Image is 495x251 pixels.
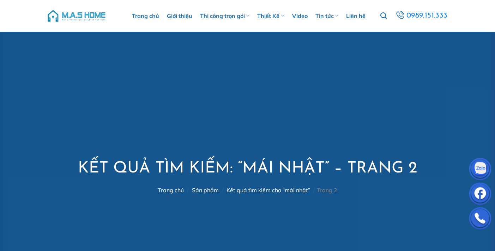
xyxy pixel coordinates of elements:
span: / [313,187,315,194]
a: Trang chủ [158,187,184,194]
a: Tìm kiếm [380,8,387,23]
a: Thi công trọn gói [200,5,249,26]
a: 0989.151.333 [394,10,449,22]
span: / [222,187,224,194]
a: Trang chủ [132,5,159,26]
span: 0989.151.333 [406,10,448,22]
span: / [187,187,189,194]
a: Liên hệ [346,5,366,26]
a: Sản phẩm [192,187,219,194]
a: Thiết Kế [257,5,284,26]
h1: Kết quả tìm kiếm: “mái nhật” – Trang 2 [78,158,417,179]
a: Tin tức [315,5,338,26]
img: M.A.S HOME – Tổng Thầu Thiết Kế Và Xây Nhà Trọn Gói [47,5,107,26]
a: Giới thiệu [167,5,192,26]
nav: Trang 2 [78,187,417,194]
a: Kết quả tìm kiếm cho “mái nhật” [227,187,310,194]
a: Video [292,5,308,26]
img: Phone [470,209,491,230]
img: Zalo [470,159,491,181]
img: Facebook [470,184,491,205]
